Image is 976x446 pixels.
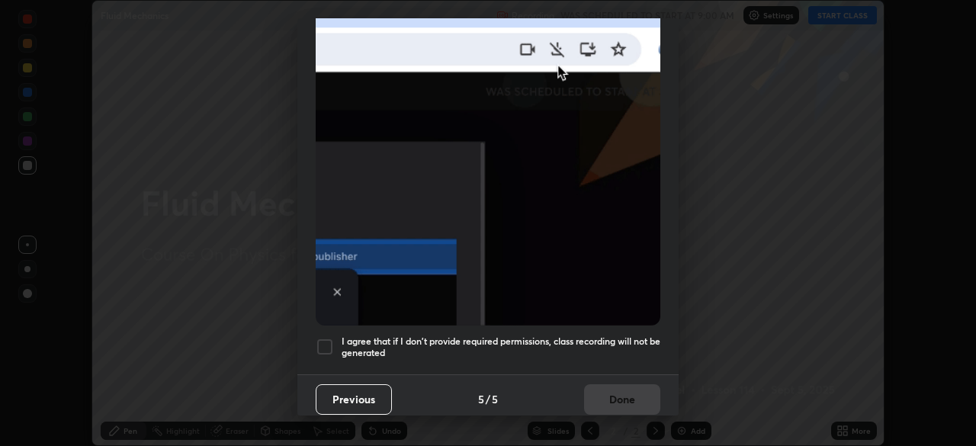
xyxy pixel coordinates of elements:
[492,391,498,407] h4: 5
[342,335,660,359] h5: I agree that if I don't provide required permissions, class recording will not be generated
[486,391,490,407] h4: /
[478,391,484,407] h4: 5
[316,384,392,415] button: Previous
